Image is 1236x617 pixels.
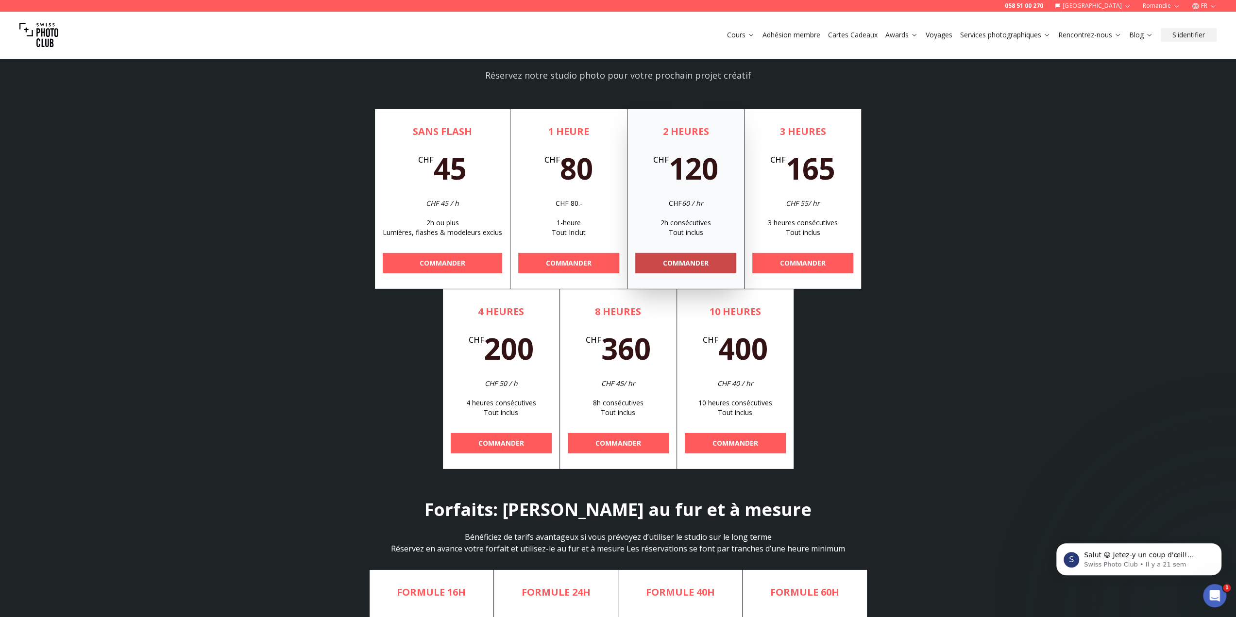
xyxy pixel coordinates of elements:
[383,125,502,138] h4: SANS FLASH
[752,125,853,138] h4: 3 HEURES
[383,218,502,237] div: 2h ou plus Lumières, flashes & modeleurs exclus
[1125,28,1157,42] button: Blog
[685,379,786,417] div: 10 heures consécutives Tout inclus
[956,28,1054,42] button: Services photographiques
[682,199,703,208] em: 60 / hr
[568,433,669,453] button: COMMANDER
[544,154,560,183] span: CHF
[418,154,434,183] span: CHF
[922,28,956,42] button: Voyages
[960,30,1050,40] a: Services photographiques
[663,258,709,268] b: COMMANDER
[653,154,669,183] span: CHF
[19,16,58,54] img: Swiss photo club
[546,258,592,268] b: COMMANDER
[759,28,824,42] button: Adhésion membre
[16,68,1220,82] div: Réservez notre studio photo pour votre prochain projet créatif
[586,334,601,363] span: CHF
[926,30,952,40] a: Voyages
[1042,523,1236,591] iframe: Intercom notifications message
[824,28,881,42] button: Cartes Cadeaux
[518,253,619,273] button: COMMANDER
[1005,2,1043,10] a: 058 51 00 270
[568,305,669,318] h4: 8 HEURES
[685,305,786,318] h4: 10 HEURES
[770,154,786,183] span: CHF
[727,30,755,40] a: Cours
[1161,28,1217,42] button: S'identifier
[885,30,918,40] a: Awards
[635,199,736,237] div: CHF 2h consécutives Tout inclus
[718,334,768,363] h5: 400
[1223,584,1231,592] span: 1
[762,30,820,40] a: Adhésion membre
[518,199,619,237] div: CHF 80.- 1-heure Tout Inclut
[717,379,753,388] em: CHF 40 / hr
[828,30,878,40] a: Cartes Cadeaux
[16,531,1220,554] div: Bénéficiez de tarifs avantageux si vous prévoyez d’utiliser le studio sur le long terme Réservez ...
[752,253,853,273] button: COMMANDER
[451,433,552,453] button: COMMANDER
[881,28,922,42] button: Awards
[723,28,759,42] button: Cours
[451,379,552,417] div: 4 heures consécutives Tout inclus
[1054,28,1125,42] button: Rencontrez-nous
[595,438,641,448] b: COMMANDER
[16,500,1220,519] h3: Forfaits: [PERSON_NAME] au fur et à mesure
[434,154,467,183] h5: 45
[703,334,718,363] span: CHF
[1058,30,1121,40] a: Rencontrez-nous
[502,585,610,599] h4: FORMULE 24H
[451,305,552,318] h4: 4 HEURES
[786,199,820,208] em: CHF 55/ hr
[560,154,593,183] h5: 80
[685,433,786,453] button: COMMANDER
[478,438,524,448] b: COMMANDER
[1129,30,1153,40] a: Blog
[377,585,486,599] h4: FORMULE 16H
[635,125,736,138] h4: 2 HEURES
[601,334,651,363] h5: 360
[568,379,669,417] div: 8h consécutives Tout inclus
[469,334,484,363] span: CHF
[420,258,465,268] b: COMMANDER
[712,438,758,448] b: COMMANDER
[750,585,859,599] h4: FORMULE 60H
[786,154,835,183] h5: 165
[1203,584,1226,607] iframe: Intercom live chat
[626,585,734,599] h4: FORMULE 40H
[383,253,502,273] button: COMMANDER
[752,199,853,237] div: 3 heures consécutives Tout inclus
[635,253,736,273] button: COMMANDER
[426,199,459,208] em: CHF 45 / h
[485,379,518,388] em: CHF 50 / h
[601,379,635,388] em: CHF 45/ hr
[669,154,718,183] h5: 120
[518,125,619,138] h4: 1 HEURE
[780,258,826,268] b: COMMANDER
[484,334,534,363] h5: 200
